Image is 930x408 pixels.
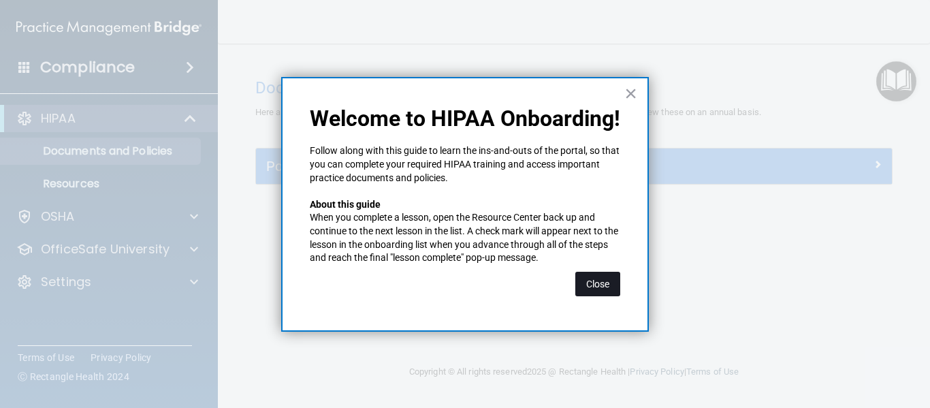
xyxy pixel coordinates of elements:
[862,314,914,366] iframe: Drift Widget Chat Controller
[310,199,381,210] strong: About this guide
[624,82,637,104] button: Close
[310,144,620,185] p: Follow along with this guide to learn the ins-and-outs of the portal, so that you can complete yo...
[310,106,620,131] p: Welcome to HIPAA Onboarding!
[310,211,620,264] p: When you complete a lesson, open the Resource Center back up and continue to the next lesson in t...
[575,272,620,296] button: Close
